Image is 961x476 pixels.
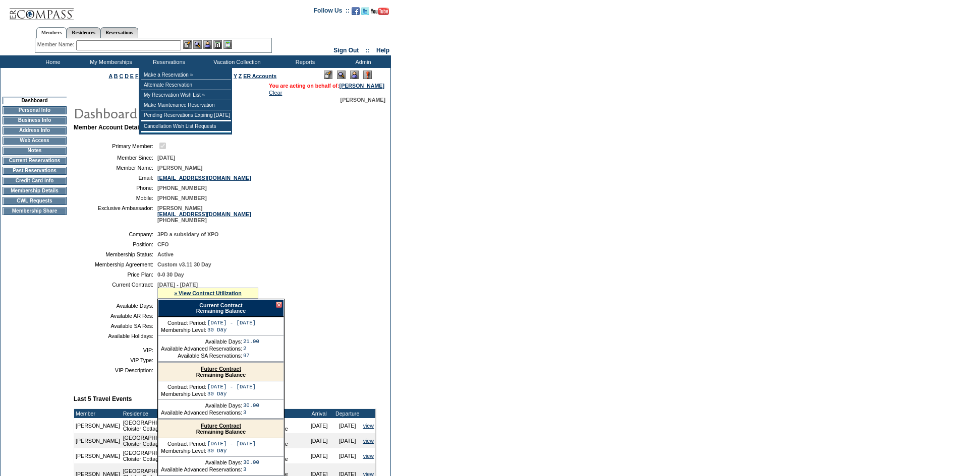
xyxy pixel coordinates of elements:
span: CFO [157,241,169,247]
a: ER Accounts [243,73,276,79]
td: [GEOGRAPHIC_DATA], [US_STATE] - The Cloister Cloister Cottage 912 [122,418,265,433]
img: Reservations [213,40,222,49]
a: Residences [67,27,100,38]
td: Available SA Res: [78,323,153,329]
td: [GEOGRAPHIC_DATA], [US_STATE] - The Cloister Cloister Cottage 901 [122,433,265,448]
td: Available SA Reservations: [161,353,242,359]
img: Impersonate [350,71,359,79]
td: Past Reservations [3,167,67,175]
td: Reservations [139,55,197,68]
td: Contract Period: [161,384,206,390]
td: Membership Details [3,187,67,195]
td: [PERSON_NAME] [74,418,122,433]
td: Pending Reservations Expiring [DATE] [141,110,231,120]
span: [PHONE_NUMBER] [157,185,207,191]
td: 3 [243,466,259,472]
td: [GEOGRAPHIC_DATA], [US_STATE] - The Cloister Cloister Cottage 908 [122,448,265,463]
span: [PHONE_NUMBER] [157,195,207,201]
td: Available Advanced Reservations: [161,410,242,416]
td: Mobile: [78,195,153,201]
td: Membership Level: [161,391,206,397]
td: Personal Info [3,106,67,114]
div: Member Name: [37,40,76,49]
td: Membership Status: [78,251,153,257]
td: Reports [275,55,333,68]
td: Follow Us :: [314,6,350,18]
td: Cancellation Wish List Requests [141,121,231,131]
a: Clear [269,90,282,96]
td: Arrival [305,409,333,418]
a: Sign Out [333,47,359,54]
td: Exclusive Ambassador: [78,205,153,223]
img: Impersonate [203,40,212,49]
td: 97 [243,353,259,359]
td: Current Reservations [3,157,67,165]
div: Remaining Balance [158,420,284,438]
td: Current Contract: [78,282,153,299]
td: Available Holidays: [78,333,153,339]
td: Member Name: [78,165,153,171]
td: [DATE] [305,433,333,448]
span: 3PD a subsidary of XPO [157,231,218,237]
a: view [363,438,374,444]
td: 2 [243,346,259,352]
a: [PERSON_NAME] [340,83,384,89]
a: B [114,73,118,79]
td: Available Advanced Reservations: [161,466,242,472]
img: pgTtlDashboard.gif [73,103,275,123]
td: My Memberships [81,55,139,68]
a: Members [36,27,67,38]
td: Membership Share [3,207,67,215]
img: View Mode [337,71,346,79]
td: Alternate Reservation [141,80,231,90]
td: 21.00 [243,338,259,345]
td: Membership Level: [161,327,206,333]
td: CWL Requests [3,197,67,205]
td: 30 Day [207,391,256,397]
td: Member [74,409,122,418]
td: Type [265,409,305,418]
img: Edit Mode [324,71,332,79]
div: Remaining Balance [158,299,284,317]
img: Follow us on Twitter [361,7,369,15]
td: Company: [78,231,153,237]
td: Space Available [265,448,305,463]
td: Membership Level: [161,448,206,454]
td: Home [23,55,81,68]
td: Notes [3,147,67,155]
span: Active [157,251,174,257]
a: F [135,73,139,79]
span: [PERSON_NAME] [157,165,202,171]
td: Available Days: [161,459,242,465]
a: Y [234,73,237,79]
td: VIP Description: [78,367,153,373]
a: [EMAIL_ADDRESS][DOMAIN_NAME] [157,211,251,217]
span: [PERSON_NAME] [341,97,385,103]
img: Subscribe to our YouTube Channel [371,8,389,15]
a: Subscribe to our YouTube Channel [371,10,389,16]
td: Make Maintenance Reservation [141,100,231,110]
td: [DATE] [305,418,333,433]
td: Available Days: [161,338,242,345]
span: You are acting on behalf of: [269,83,384,89]
a: Help [376,47,389,54]
td: 30 Day [207,448,256,454]
td: [DATE] [333,433,362,448]
a: Follow us on Twitter [361,10,369,16]
td: 30.00 [243,459,259,465]
span: :: [366,47,370,54]
td: Available Days: [161,402,242,409]
div: Remaining Balance [158,363,284,381]
td: Web Access [3,137,67,145]
td: Membership Agreement: [78,261,153,267]
a: Future Contract [201,423,241,429]
td: Member Since: [78,155,153,161]
td: Primary Member: [78,141,153,151]
span: 0-0 30 Day [157,271,184,278]
td: [PERSON_NAME] [74,433,122,448]
td: Email: [78,175,153,181]
td: Vacation Collection [197,55,275,68]
img: Log Concern/Member Elevation [363,71,372,79]
a: Future Contract [201,366,241,372]
td: Admin [333,55,391,68]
